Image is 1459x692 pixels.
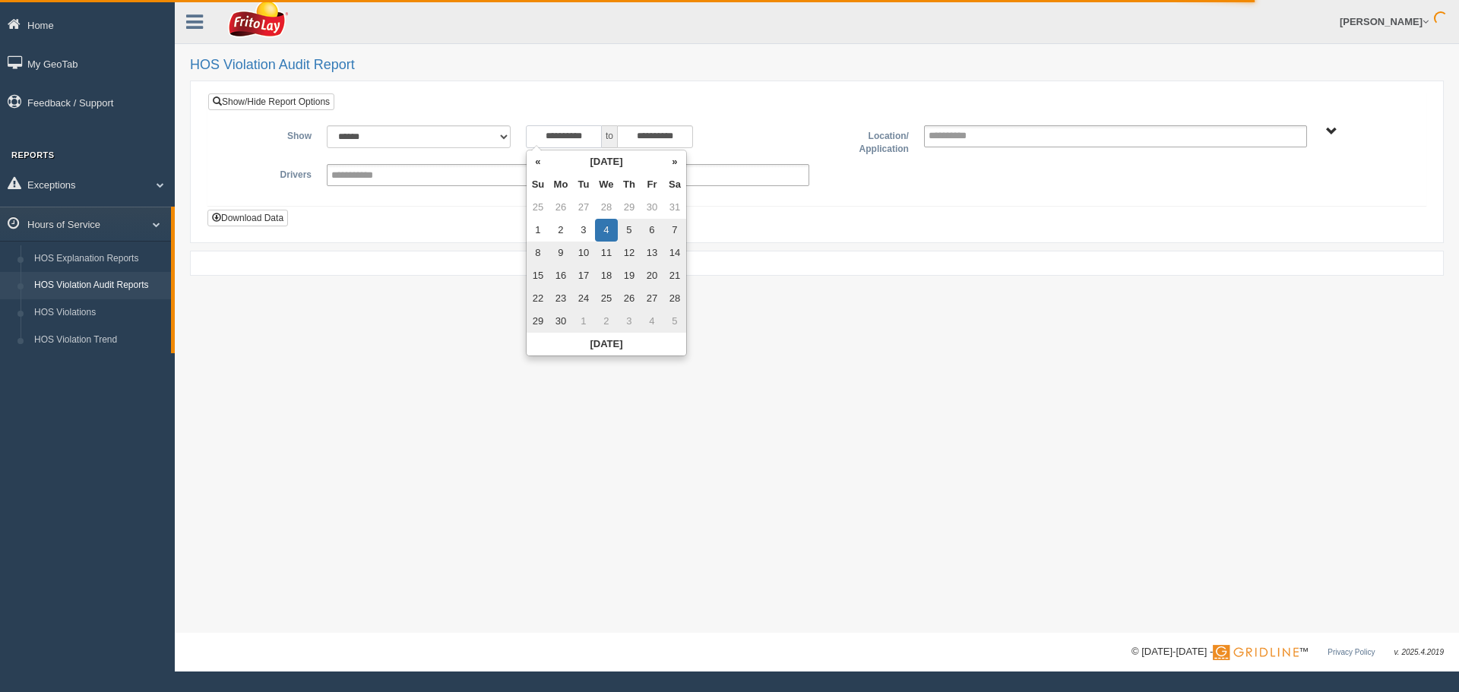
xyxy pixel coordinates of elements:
[27,327,171,354] a: HOS Violation Trend
[595,242,618,264] td: 11
[527,219,549,242] td: 1
[618,196,641,219] td: 29
[572,219,595,242] td: 3
[618,219,641,242] td: 5
[641,196,663,219] td: 30
[527,333,686,355] th: [DATE]
[663,264,686,287] td: 21
[641,242,663,264] td: 13
[527,242,549,264] td: 8
[527,310,549,333] td: 29
[549,196,572,219] td: 26
[618,310,641,333] td: 3
[549,173,572,196] th: Mo
[527,196,549,219] td: 25
[527,287,549,310] td: 22
[641,310,663,333] td: 4
[663,287,686,310] td: 28
[618,173,641,196] th: Th
[549,264,572,287] td: 16
[595,219,618,242] td: 4
[27,245,171,273] a: HOS Explanation Reports
[549,242,572,264] td: 9
[572,173,595,196] th: Tu
[572,287,595,310] td: 24
[595,196,618,219] td: 28
[618,264,641,287] td: 19
[549,219,572,242] td: 2
[602,125,617,148] span: to
[27,299,171,327] a: HOS Violations
[663,173,686,196] th: Sa
[641,173,663,196] th: Fr
[641,219,663,242] td: 6
[1394,648,1444,656] span: v. 2025.4.2019
[220,125,319,144] label: Show
[618,242,641,264] td: 12
[527,264,549,287] td: 15
[572,310,595,333] td: 1
[595,310,618,333] td: 2
[618,287,641,310] td: 26
[1213,645,1299,660] img: Gridline
[595,173,618,196] th: We
[572,196,595,219] td: 27
[207,210,288,226] button: Download Data
[1328,648,1375,656] a: Privacy Policy
[527,173,549,196] th: Su
[527,150,549,173] th: «
[663,310,686,333] td: 5
[190,58,1444,73] h2: HOS Violation Audit Report
[663,150,686,173] th: »
[595,264,618,287] td: 18
[817,125,916,156] label: Location/ Application
[27,272,171,299] a: HOS Violation Audit Reports
[572,264,595,287] td: 17
[208,93,334,110] a: Show/Hide Report Options
[663,242,686,264] td: 14
[572,242,595,264] td: 10
[595,287,618,310] td: 25
[641,287,663,310] td: 27
[220,164,319,182] label: Drivers
[641,264,663,287] td: 20
[549,287,572,310] td: 23
[663,196,686,219] td: 31
[663,219,686,242] td: 7
[549,310,572,333] td: 30
[1131,644,1444,660] div: © [DATE]-[DATE] - ™
[549,150,663,173] th: [DATE]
